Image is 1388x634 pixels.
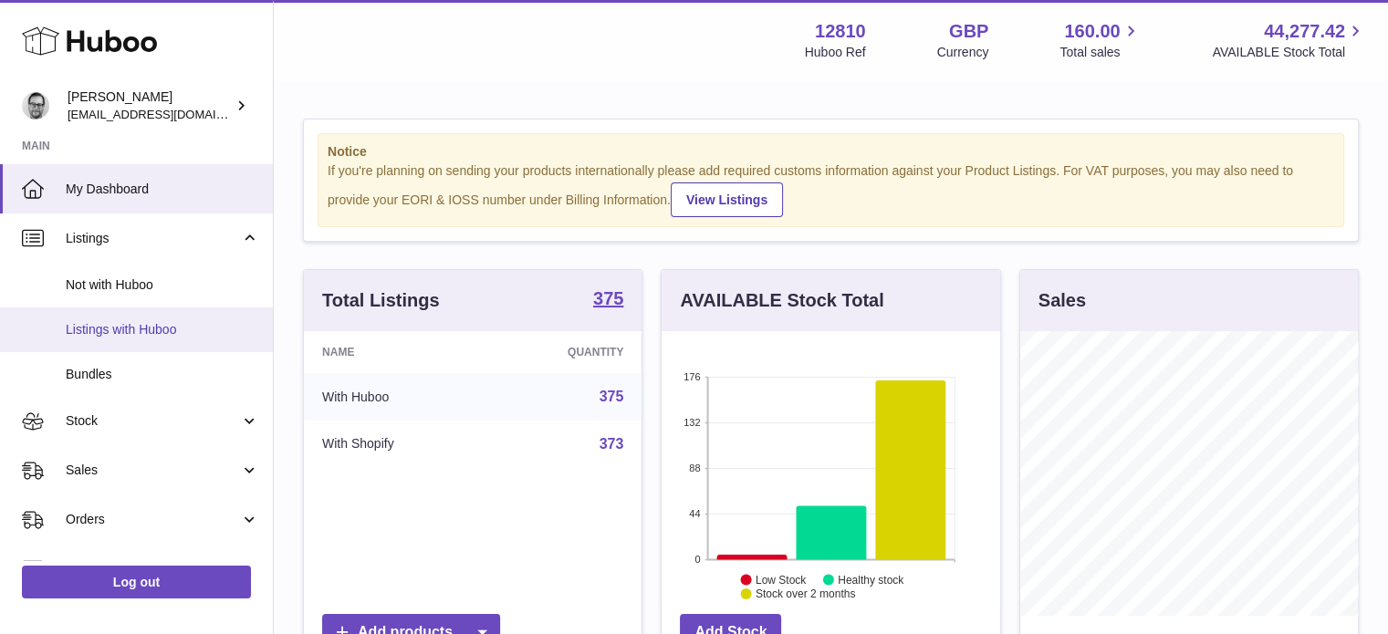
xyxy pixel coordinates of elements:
text: 176 [684,371,700,382]
strong: Notice [328,143,1334,161]
div: If you're planning on sending your products internationally please add required customs informati... [328,162,1334,217]
text: Healthy stock [838,573,904,586]
span: Listings with Huboo [66,321,259,338]
img: internalAdmin-12810@internal.huboo.com [22,92,49,120]
text: Low Stock [756,573,807,586]
text: 88 [690,463,701,473]
a: View Listings [671,182,783,217]
th: Name [304,331,486,373]
span: 160.00 [1064,19,1120,44]
span: My Dashboard [66,181,259,198]
td: With Huboo [304,373,486,421]
span: Usage [66,560,259,577]
a: Log out [22,566,251,598]
div: [PERSON_NAME] [68,88,232,123]
span: [EMAIL_ADDRESS][DOMAIN_NAME] [68,107,268,121]
span: Listings [66,230,240,247]
span: Bundles [66,366,259,383]
span: Not with Huboo [66,276,259,294]
span: AVAILABLE Stock Total [1212,44,1366,61]
text: 132 [684,417,700,428]
a: 373 [600,436,624,452]
a: 375 [600,389,624,404]
td: With Shopify [304,421,486,468]
div: Huboo Ref [805,44,866,61]
span: Sales [66,462,240,479]
h3: AVAILABLE Stock Total [680,288,883,313]
div: Currency [937,44,989,61]
strong: GBP [949,19,988,44]
span: Stock [66,412,240,430]
a: 160.00 Total sales [1059,19,1141,61]
th: Quantity [486,331,642,373]
span: Total sales [1059,44,1141,61]
h3: Total Listings [322,288,440,313]
text: 44 [690,508,701,519]
a: 375 [593,289,623,311]
a: 44,277.42 AVAILABLE Stock Total [1212,19,1366,61]
text: 0 [695,554,701,565]
strong: 12810 [815,19,866,44]
text: Stock over 2 months [756,587,855,600]
span: 44,277.42 [1264,19,1345,44]
h3: Sales [1038,288,1086,313]
strong: 375 [593,289,623,307]
span: Orders [66,511,240,528]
